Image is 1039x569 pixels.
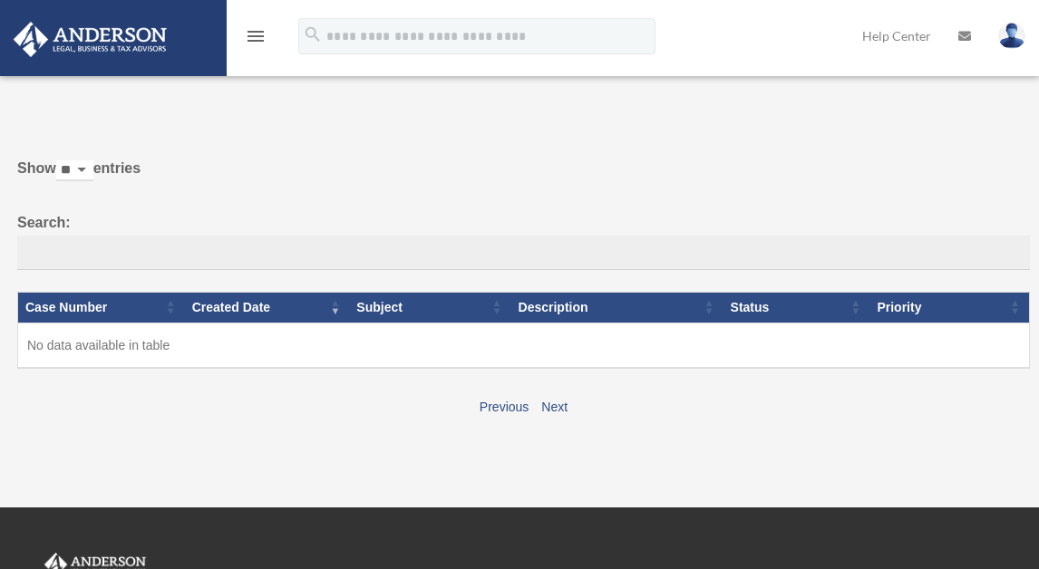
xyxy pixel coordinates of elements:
img: User Pic [998,23,1025,49]
th: Created Date: activate to sort column ascending [185,292,350,323]
select: Showentries [56,160,93,181]
a: menu [245,32,267,47]
label: Show entries [17,156,1030,199]
th: Priority: activate to sort column ascending [869,292,1029,323]
a: Next [541,400,568,414]
i: menu [245,25,267,47]
img: Anderson Advisors Platinum Portal [8,22,172,57]
input: Search: [17,236,1030,270]
th: Status: activate to sort column ascending [723,292,870,323]
th: Subject: activate to sort column ascending [349,292,510,323]
i: search [303,24,323,44]
th: Description: activate to sort column ascending [511,292,723,323]
th: Case Number: activate to sort column ascending [18,292,185,323]
label: Search: [17,210,1030,270]
a: Previous [480,400,529,414]
td: No data available in table [18,323,1030,368]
